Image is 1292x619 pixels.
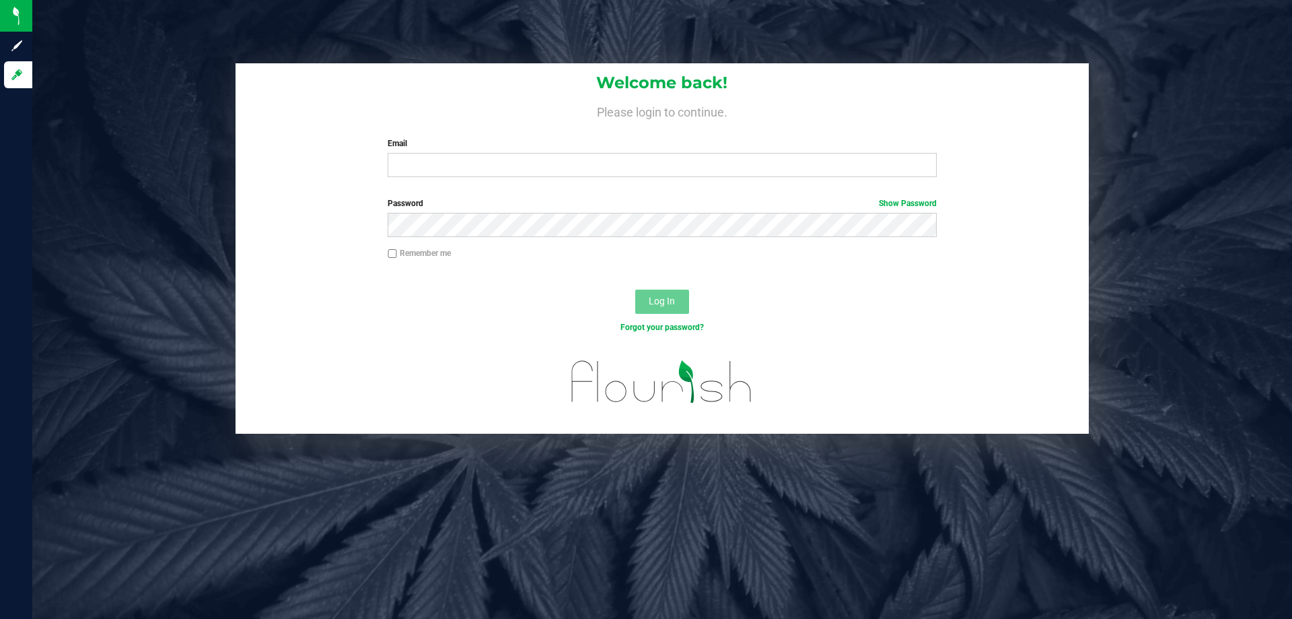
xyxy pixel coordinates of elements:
[236,102,1089,119] h4: Please login to continue.
[388,247,451,259] label: Remember me
[649,296,675,306] span: Log In
[10,39,24,53] inline-svg: Sign up
[388,199,423,208] span: Password
[236,74,1089,92] h1: Welcome back!
[620,323,704,332] a: Forgot your password?
[388,249,397,259] input: Remember me
[879,199,937,208] a: Show Password
[555,348,768,416] img: flourish_logo.svg
[635,290,689,314] button: Log In
[388,137,936,150] label: Email
[10,68,24,82] inline-svg: Log in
